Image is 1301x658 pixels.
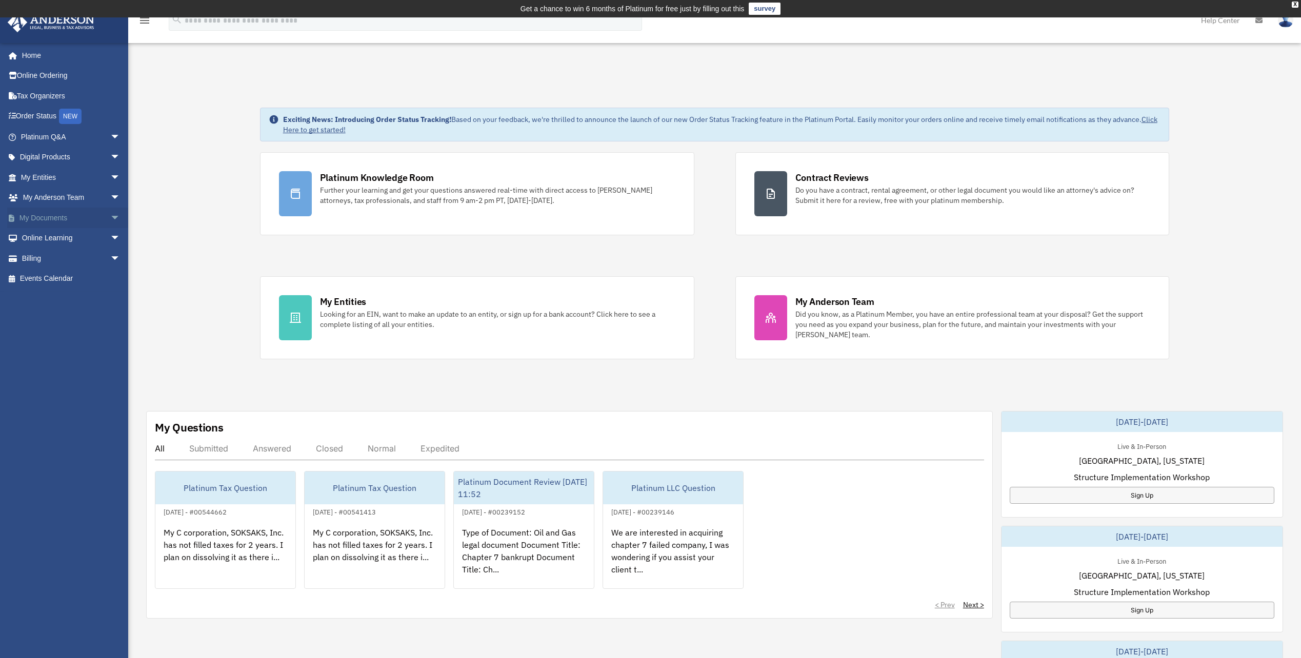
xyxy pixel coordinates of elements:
[189,443,228,454] div: Submitted
[521,3,745,15] div: Get a chance to win 6 months of Platinum for free just by filling out this
[454,506,533,517] div: [DATE] - #00239152
[316,443,343,454] div: Closed
[320,309,675,330] div: Looking for an EIN, want to make an update to an entity, or sign up for a bank account? Click her...
[5,12,97,32] img: Anderson Advisors Platinum Portal
[260,276,694,359] a: My Entities Looking for an EIN, want to make an update to an entity, or sign up for a bank accoun...
[253,443,291,454] div: Answered
[7,147,136,168] a: Digital Productsarrow_drop_down
[305,506,384,517] div: [DATE] - #00541413
[59,109,82,124] div: NEW
[7,66,136,86] a: Online Ordering
[963,600,984,610] a: Next >
[110,167,131,188] span: arrow_drop_down
[603,471,744,589] a: Platinum LLC Question[DATE] - #00239146We are interested in acquiring chapter 7 failed company, I...
[110,188,131,209] span: arrow_drop_down
[1010,602,1274,619] a: Sign Up
[110,248,131,269] span: arrow_drop_down
[735,152,1170,235] a: Contract Reviews Do you have a contract, rental agreement, or other legal document you would like...
[155,518,295,598] div: My C corporation, SOKSAKS, Inc. has not filled taxes for 2 years. I plan on dissolving it as ther...
[305,518,445,598] div: My C corporation, SOKSAKS, Inc. has not filled taxes for 2 years. I plan on dissolving it as ther...
[603,506,683,517] div: [DATE] - #00239146
[603,518,743,598] div: We are interested in acquiring chapter 7 failed company, I was wondering if you assist your clien...
[1278,13,1293,28] img: User Pic
[171,14,183,25] i: search
[7,188,136,208] a: My Anderson Teamarrow_drop_down
[421,443,459,454] div: Expedited
[155,506,235,517] div: [DATE] - #00544662
[7,248,136,269] a: Billingarrow_drop_down
[735,276,1170,359] a: My Anderson Team Did you know, as a Platinum Member, you have an entire professional team at your...
[1079,569,1205,582] span: [GEOGRAPHIC_DATA], [US_STATE]
[155,443,165,454] div: All
[368,443,396,454] div: Normal
[1109,555,1174,566] div: Live & In-Person
[454,518,594,598] div: Type of Document: Oil and Gas legal document Document Title: Chapter 7 bankrupt Document Title: C...
[7,127,136,147] a: Platinum Q&Aarrow_drop_down
[320,171,434,184] div: Platinum Knowledge Room
[7,228,136,249] a: Online Learningarrow_drop_down
[603,471,743,504] div: Platinum LLC Question
[795,295,874,308] div: My Anderson Team
[1010,487,1274,504] a: Sign Up
[1002,526,1283,547] div: [DATE]-[DATE]
[7,269,136,289] a: Events Calendar
[283,115,1157,134] a: Click Here to get started!
[1074,586,1210,598] span: Structure Implementation Workshop
[1002,412,1283,432] div: [DATE]-[DATE]
[795,185,1151,205] div: Do you have a contract, rental agreement, or other legal document you would like an attorney's ad...
[453,471,594,589] a: Platinum Document Review [DATE] 11:52[DATE] - #00239152Type of Document: Oil and Gas legal docume...
[320,295,366,308] div: My Entities
[7,106,136,127] a: Order StatusNEW
[1109,440,1174,451] div: Live & In-Person
[283,114,1161,135] div: Based on your feedback, we're thrilled to announce the launch of our new Order Status Tracking fe...
[155,420,224,435] div: My Questions
[304,471,445,589] a: Platinum Tax Question[DATE] - #00541413My C corporation, SOKSAKS, Inc. has not filled taxes for 2...
[110,127,131,148] span: arrow_drop_down
[110,208,131,229] span: arrow_drop_down
[260,152,694,235] a: Platinum Knowledge Room Further your learning and get your questions answered real-time with dire...
[110,228,131,249] span: arrow_drop_down
[7,86,136,106] a: Tax Organizers
[138,14,151,27] i: menu
[795,309,1151,340] div: Did you know, as a Platinum Member, you have an entire professional team at your disposal? Get th...
[7,167,136,188] a: My Entitiesarrow_drop_down
[305,471,445,504] div: Platinum Tax Question
[138,18,151,27] a: menu
[1079,455,1205,467] span: [GEOGRAPHIC_DATA], [US_STATE]
[454,471,594,504] div: Platinum Document Review [DATE] 11:52
[320,185,675,205] div: Further your learning and get your questions answered real-time with direct access to [PERSON_NAM...
[795,171,869,184] div: Contract Reviews
[1074,471,1210,483] span: Structure Implementation Workshop
[7,208,136,228] a: My Documentsarrow_drop_down
[155,471,296,589] a: Platinum Tax Question[DATE] - #00544662My C corporation, SOKSAKS, Inc. has not filled taxes for 2...
[283,115,451,124] strong: Exciting News: Introducing Order Status Tracking!
[155,471,295,504] div: Platinum Tax Question
[1292,2,1298,8] div: close
[749,3,780,15] a: survey
[7,45,131,66] a: Home
[110,147,131,168] span: arrow_drop_down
